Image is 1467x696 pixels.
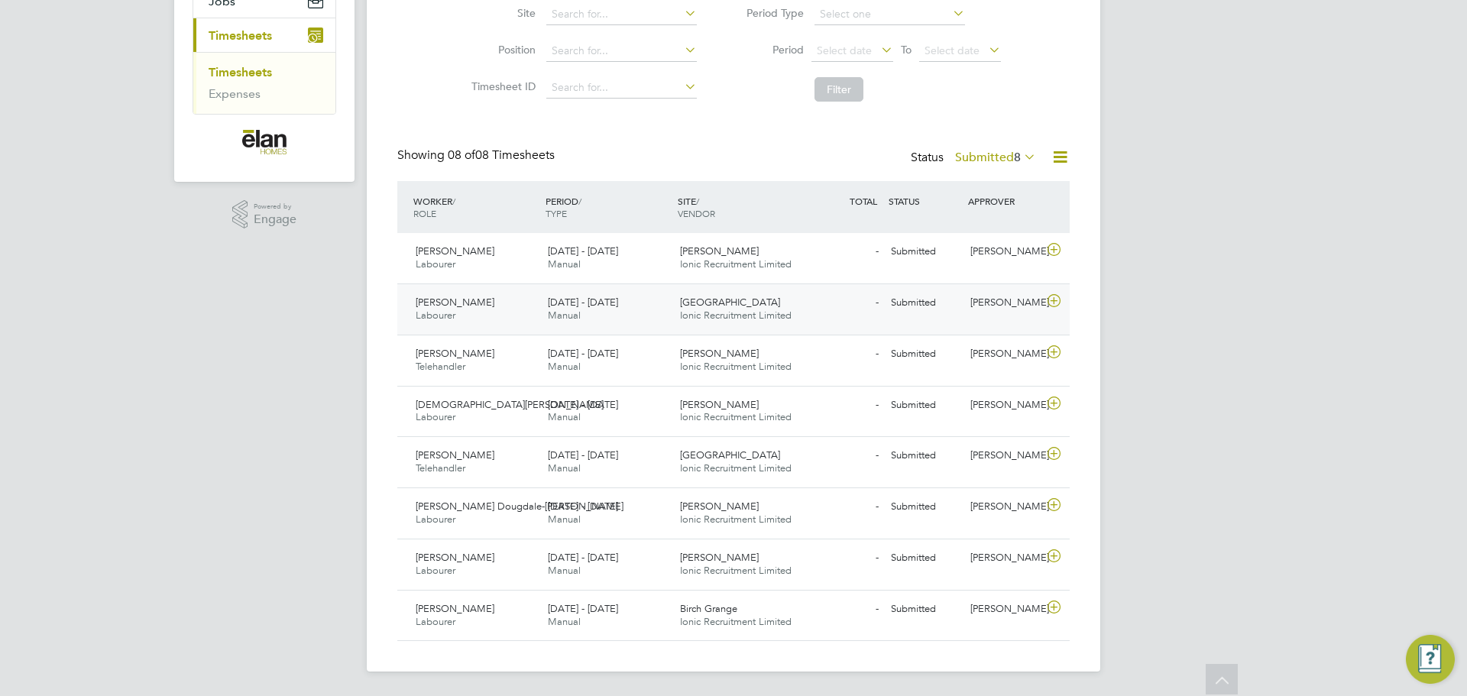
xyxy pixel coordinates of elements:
[416,500,623,513] span: [PERSON_NAME] Dougdale-[PERSON_NAME]
[548,296,618,309] span: [DATE] - [DATE]
[678,207,715,219] span: VENDOR
[416,360,465,373] span: Telehandler
[805,393,885,418] div: -
[416,513,455,526] span: Labourer
[964,494,1044,520] div: [PERSON_NAME]
[416,448,494,461] span: [PERSON_NAME]
[674,187,806,227] div: SITE
[467,43,536,57] label: Position
[885,342,964,367] div: Submitted
[548,564,581,577] span: Manual
[955,150,1036,165] label: Submitted
[680,602,737,615] span: Birch Grange
[680,296,780,309] span: [GEOGRAPHIC_DATA]
[546,77,697,99] input: Search for...
[254,200,296,213] span: Powered by
[735,43,804,57] label: Period
[546,40,697,62] input: Search for...
[814,4,965,25] input: Select one
[805,342,885,367] div: -
[416,461,465,474] span: Telehandler
[546,4,697,25] input: Search for...
[964,597,1044,622] div: [PERSON_NAME]
[448,147,475,163] span: 08 of
[416,244,494,257] span: [PERSON_NAME]
[232,200,297,229] a: Powered byEngage
[805,239,885,264] div: -
[885,545,964,571] div: Submitted
[964,443,1044,468] div: [PERSON_NAME]
[413,207,436,219] span: ROLE
[896,40,916,60] span: To
[416,410,455,423] span: Labourer
[416,615,455,628] span: Labourer
[680,615,792,628] span: Ionic Recruitment Limited
[814,77,863,102] button: Filter
[805,545,885,571] div: -
[397,147,558,163] div: Showing
[467,6,536,20] label: Site
[416,398,604,411] span: [DEMOGRAPHIC_DATA][PERSON_NAME]
[885,239,964,264] div: Submitted
[416,296,494,309] span: [PERSON_NAME]
[452,195,455,207] span: /
[546,207,567,219] span: TYPE
[680,309,792,322] span: Ionic Recruitment Limited
[964,545,1044,571] div: [PERSON_NAME]
[548,448,618,461] span: [DATE] - [DATE]
[416,564,455,577] span: Labourer
[209,28,272,43] span: Timesheets
[885,597,964,622] div: Submitted
[548,410,581,423] span: Manual
[548,461,581,474] span: Manual
[964,290,1044,316] div: [PERSON_NAME]
[850,195,877,207] span: TOTAL
[548,602,618,615] span: [DATE] - [DATE]
[680,500,759,513] span: [PERSON_NAME]
[548,309,581,322] span: Manual
[805,443,885,468] div: -
[885,290,964,316] div: Submitted
[911,147,1039,169] div: Status
[254,213,296,226] span: Engage
[416,551,494,564] span: [PERSON_NAME]
[805,290,885,316] div: -
[964,239,1044,264] div: [PERSON_NAME]
[805,597,885,622] div: -
[193,18,335,52] button: Timesheets
[242,130,287,154] img: elan-homes-logo-retina.png
[467,79,536,93] label: Timesheet ID
[548,398,618,411] span: [DATE] - [DATE]
[680,257,792,270] span: Ionic Recruitment Limited
[548,360,581,373] span: Manual
[1014,150,1021,165] span: 8
[548,500,618,513] span: [DATE] - [DATE]
[680,551,759,564] span: [PERSON_NAME]
[209,65,272,79] a: Timesheets
[680,360,792,373] span: Ionic Recruitment Limited
[209,86,261,101] a: Expenses
[680,347,759,360] span: [PERSON_NAME]
[964,342,1044,367] div: [PERSON_NAME]
[680,398,759,411] span: [PERSON_NAME]
[680,448,780,461] span: [GEOGRAPHIC_DATA]
[548,551,618,564] span: [DATE] - [DATE]
[578,195,581,207] span: /
[1406,635,1455,684] button: Engage Resource Center
[680,244,759,257] span: [PERSON_NAME]
[680,461,792,474] span: Ionic Recruitment Limited
[410,187,542,227] div: WORKER
[964,393,1044,418] div: [PERSON_NAME]
[680,513,792,526] span: Ionic Recruitment Limited
[735,6,804,20] label: Period Type
[817,44,872,57] span: Select date
[416,347,494,360] span: [PERSON_NAME]
[696,195,699,207] span: /
[885,187,964,215] div: STATUS
[925,44,980,57] span: Select date
[193,52,335,114] div: Timesheets
[885,494,964,520] div: Submitted
[964,187,1044,215] div: APPROVER
[416,602,494,615] span: [PERSON_NAME]
[548,347,618,360] span: [DATE] - [DATE]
